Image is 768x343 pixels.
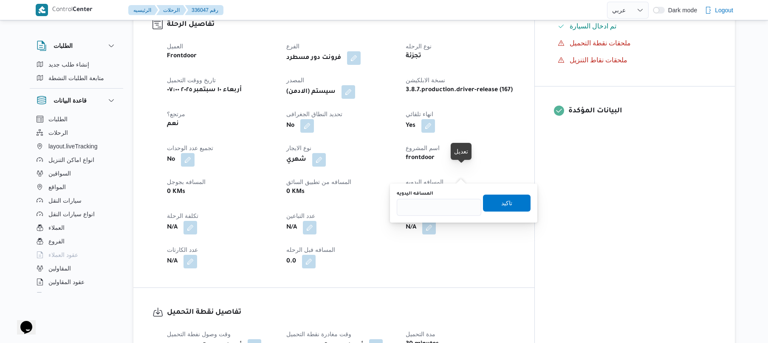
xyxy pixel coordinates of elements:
h3: تفاصيل نقطة التحميل [167,307,515,318]
b: أربعاء ١٠ سبتمبر ٢٠٢٥ ٠٧:٠٠ [167,85,242,95]
button: العملاء [33,221,120,234]
button: الطلبات [33,112,120,126]
span: ملحقات نقاط التنزيل [570,56,628,64]
button: المقاولين [33,262,120,275]
span: انهاء تلقائي [406,111,433,117]
span: تحديد النطاق الجغرافى [286,111,342,117]
button: ملحقات نقاط التنزيل [554,53,716,67]
span: نسخة الابلكيشن [406,77,445,84]
span: ملحقات نقطة التحميل [570,39,631,47]
span: اسم المشروع [406,145,440,151]
b: No [167,155,175,165]
span: Dark mode [665,7,697,14]
span: المصدر [286,77,304,84]
b: N/A [406,223,416,233]
img: X8yXhbKr1z7QwAAAABJRU5ErkJggg== [36,4,48,16]
span: layout.liveTracking [48,141,97,151]
span: وقت وصول نفطة التحميل [167,331,231,337]
button: layout.liveTracking [33,139,120,153]
span: المسافه اليدويه [406,178,443,185]
h3: الطلبات [54,41,73,51]
span: المسافه فبل الرحله [286,246,335,253]
span: متابعة الطلبات النشطة [48,73,104,83]
b: N/A [167,257,178,267]
button: Logout [701,2,737,19]
button: 336047 رقم [185,5,223,15]
button: الطلبات [37,41,116,51]
span: مدة التحميل [406,331,435,337]
span: عقود المقاولين [48,277,85,287]
span: تجميع عدد الوحدات [167,145,213,151]
b: 3.8.7.production.driver-release (167) [406,85,513,95]
button: تاكيد [483,195,531,212]
span: سيارات النقل [48,195,82,206]
button: الرحلات [33,126,120,139]
span: اجهزة التليفون [48,290,84,301]
button: سيارات النقل [33,194,120,207]
button: قاعدة البيانات [37,95,116,106]
b: frontdoor [406,153,435,163]
b: (سيستم (الادمن [286,87,336,97]
h3: البيانات المؤكدة [568,106,716,117]
span: تاكيد [501,198,512,208]
span: تم ادخال السيارة [570,21,617,31]
h3: تفاصيل الرحلة [167,19,515,31]
span: عدد التباعين [286,212,315,219]
span: عدد الكارتات [167,246,198,253]
span: ملحقات نقطة التحميل [570,38,631,48]
span: تكلفة الرحلة [167,212,198,219]
span: تم ادخال السيارة [570,22,617,30]
span: انواع سيارات النقل [48,209,95,219]
span: ملحقات نقاط التنزيل [570,55,628,65]
button: عقود المقاولين [33,275,120,289]
div: قاعدة البيانات [30,112,123,296]
button: الفروع [33,234,120,248]
b: N/A [286,223,297,233]
b: 0 KMs [167,187,185,197]
span: انواع اماكن التنزيل [48,155,94,165]
button: اجهزة التليفون [33,289,120,302]
span: مرتجع؟ [167,111,185,117]
button: ملحقات نقطة التحميل [554,36,716,50]
span: الفرع [286,43,299,50]
button: انواع سيارات النقل [33,207,120,221]
span: عقود العملاء [48,250,78,260]
span: المسافه بجوجل [167,178,206,185]
button: السواقين [33,167,120,180]
span: نوع الايجار [286,145,311,151]
b: 0.0 [286,257,296,267]
span: تاريخ ووقت التحميل [167,77,216,84]
span: الفروع [48,236,65,246]
span: الرحلات [48,128,68,138]
span: العميل [167,43,183,50]
button: الرئيسيه [128,5,158,15]
span: السواقين [48,168,71,178]
span: Logout [715,5,733,15]
span: العملاء [48,223,65,233]
b: تجزئة [406,51,421,61]
div: الطلبات [30,58,123,88]
b: فرونت دور مسطرد [286,53,341,63]
div: تعديل [454,146,468,156]
b: No [286,121,294,131]
button: تم ادخال السيارة [554,20,716,33]
span: نوع الرحله [406,43,432,50]
b: 0 KMs [286,187,305,197]
span: وقت مغادرة نقطة التحميل [286,331,351,337]
span: المسافه من تطبيق السائق [286,178,351,185]
button: متابعة الطلبات النشطة [33,71,120,85]
label: المسافه اليدويه [397,190,433,197]
button: الرحلات [156,5,186,15]
b: شهري [286,155,306,165]
b: N/A [167,223,178,233]
span: المواقع [48,182,66,192]
span: إنشاء طلب جديد [48,59,89,70]
b: Yes [406,121,415,131]
b: Frontdoor [167,51,197,61]
button: إنشاء طلب جديد [33,58,120,71]
span: المقاولين [48,263,71,273]
span: الطلبات [48,114,68,124]
b: Center [73,7,93,14]
b: نعم [167,119,179,129]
